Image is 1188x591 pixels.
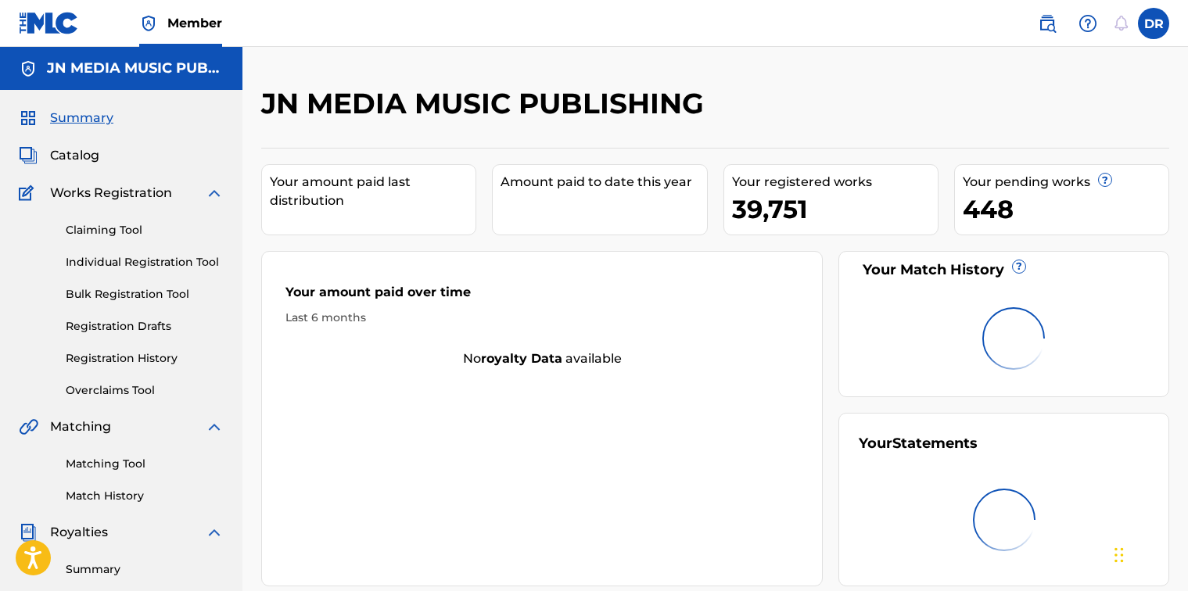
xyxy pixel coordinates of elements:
img: expand [205,417,224,436]
a: CatalogCatalog [19,146,99,165]
a: Registration Drafts [66,318,224,335]
div: User Menu [1138,8,1169,39]
strong: royalty data [481,351,562,366]
img: Matching [19,417,38,436]
img: Accounts [19,59,38,78]
div: Your amount paid last distribution [270,173,476,210]
h5: JN MEDIA MUSIC PUBLISHING [47,59,224,77]
a: SummarySummary [19,109,113,127]
div: No available [262,349,822,368]
div: Your Statements [859,433,978,454]
div: Drag [1114,532,1124,578]
div: Help [1072,8,1104,39]
div: 448 [963,192,1168,227]
span: ? [1099,174,1111,186]
a: Bulk Registration Tool [66,286,224,303]
img: search [1038,14,1057,33]
img: MLC Logo [19,12,79,34]
div: Your registered works [732,173,938,192]
img: Works Registration [19,184,39,202]
a: Individual Registration Tool [66,254,224,270]
img: help [1079,14,1097,33]
img: Summary [19,109,38,127]
h2: JN MEDIA MUSIC PUBLISHING [261,86,712,121]
span: Matching [50,417,111,436]
div: Last 6 months [285,310,799,326]
div: 39,751 [732,192,938,227]
span: Works Registration [50,184,172,202]
div: Your pending works [963,173,1168,192]
div: Your amount paid over time [285,283,799,310]
img: preloader [968,484,1039,555]
iframe: Chat Widget [1110,516,1188,591]
a: Matching Tool [66,456,224,472]
div: Amount paid to date this year [501,173,706,192]
a: Claiming Tool [66,222,224,238]
a: Summary [66,561,224,578]
img: preloader [978,303,1050,374]
img: expand [205,184,224,202]
span: Summary [50,109,113,127]
a: Overclaims Tool [66,382,224,399]
img: expand [205,523,224,542]
img: Top Rightsholder [139,14,158,33]
a: Match History [66,488,224,504]
span: Catalog [50,146,99,165]
span: ? [1013,260,1025,273]
span: Royalties [50,523,108,542]
div: Your Match History [859,260,1149,281]
img: Catalog [19,146,38,165]
span: Member [167,14,222,32]
img: Royalties [19,523,38,542]
a: Registration History [66,350,224,367]
div: Notifications [1113,16,1129,31]
a: Public Search [1032,8,1063,39]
